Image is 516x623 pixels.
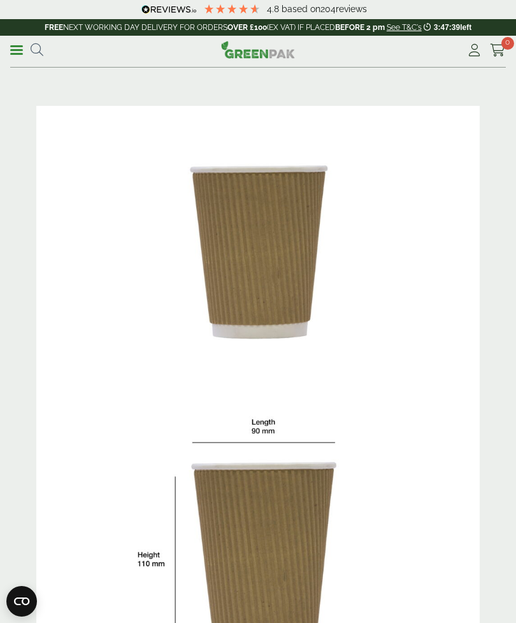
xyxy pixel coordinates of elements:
button: Open CMP widget [6,586,37,617]
span: left [460,23,471,32]
a: See T&C's [387,23,422,32]
span: reviews [336,4,367,14]
i: My Account [466,44,482,57]
div: 4.79 Stars [203,3,261,15]
span: 3:47:39 [434,23,460,32]
span: 0 [501,37,514,50]
img: REVIEWS.io [141,5,197,14]
strong: FREE [45,23,63,32]
a: 0 [490,41,506,60]
span: Based on [282,4,320,14]
i: Cart [490,44,506,57]
img: GreenPak Supplies [221,41,295,59]
strong: BEFORE 2 pm [335,23,385,32]
img: 12oz Kraft Ripple Cup 0 [36,106,480,402]
span: 4.8 [267,4,282,14]
span: 204 [320,4,336,14]
strong: OVER £100 [227,23,267,32]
